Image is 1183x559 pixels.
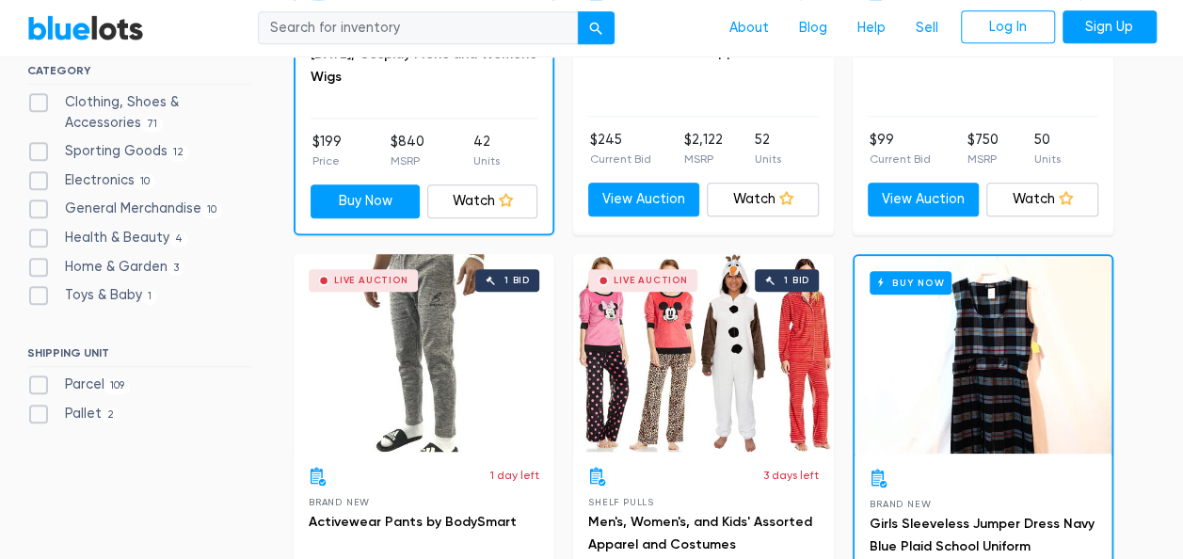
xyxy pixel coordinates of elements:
[27,257,185,278] label: Home & Garden
[870,499,931,509] span: Brand New
[294,254,554,452] a: Live Auction 1 bid
[588,183,700,216] a: View Auction
[27,346,252,367] h6: SHIPPING UNIT
[714,10,784,46] a: About
[1034,130,1061,168] li: 50
[168,261,185,276] span: 3
[490,467,539,484] p: 1 day left
[870,130,931,168] li: $99
[855,256,1111,454] a: Buy Now
[588,44,759,60] a: Women's Assorted Apparel
[427,184,537,218] a: Watch
[868,183,980,216] a: View Auction
[707,183,819,216] a: Watch
[961,10,1055,44] a: Log In
[141,117,164,132] span: 71
[967,130,998,168] li: $750
[102,407,120,423] span: 2
[391,152,424,169] p: MSRP
[870,516,1095,554] a: Girls Sleeveless Jumper Dress Navy Blue Plaid School Uniform
[588,497,654,507] span: Shelf Pulls
[309,497,370,507] span: Brand New
[27,64,252,85] h6: CATEGORY
[784,10,842,46] a: Blog
[504,276,530,285] div: 1 bid
[784,276,809,285] div: 1 bid
[311,46,536,85] a: [DATE], Cosplay Men's and Women's Wigs
[573,254,834,452] a: Live Auction 1 bid
[590,151,651,168] p: Current Bid
[763,467,819,484] p: 3 days left
[842,10,901,46] a: Help
[901,10,953,46] a: Sell
[473,152,500,169] p: Units
[311,184,421,218] a: Buy Now
[868,44,988,60] a: Tan T-Shirts Camo
[142,290,158,305] span: 1
[104,379,131,394] span: 109
[169,232,189,247] span: 4
[27,285,158,306] label: Toys & Baby
[27,170,156,191] label: Electronics
[27,14,144,41] a: BlueLots
[334,276,408,285] div: Live Auction
[755,151,781,168] p: Units
[1063,10,1157,44] a: Sign Up
[590,130,651,168] li: $245
[135,174,156,189] span: 10
[312,152,342,169] p: Price
[588,514,812,552] a: Men's, Women's, and Kids' Assorted Apparel and Costumes
[683,151,722,168] p: MSRP
[870,151,931,168] p: Current Bid
[27,141,190,162] label: Sporting Goods
[27,404,120,424] label: Pallet
[967,151,998,168] p: MSRP
[168,145,190,160] span: 12
[27,375,131,395] label: Parcel
[986,183,1098,216] a: Watch
[870,271,951,295] h6: Buy Now
[614,276,688,285] div: Live Auction
[755,130,781,168] li: 52
[27,199,223,219] label: General Merchandise
[312,132,342,169] li: $199
[473,132,500,169] li: 42
[258,11,578,45] input: Search for inventory
[27,228,189,248] label: Health & Beauty
[27,92,252,133] label: Clothing, Shoes & Accessories
[1034,151,1061,168] p: Units
[201,203,223,218] span: 10
[309,514,517,530] a: Activewear Pants by BodySmart
[683,130,722,168] li: $2,122
[391,132,424,169] li: $840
